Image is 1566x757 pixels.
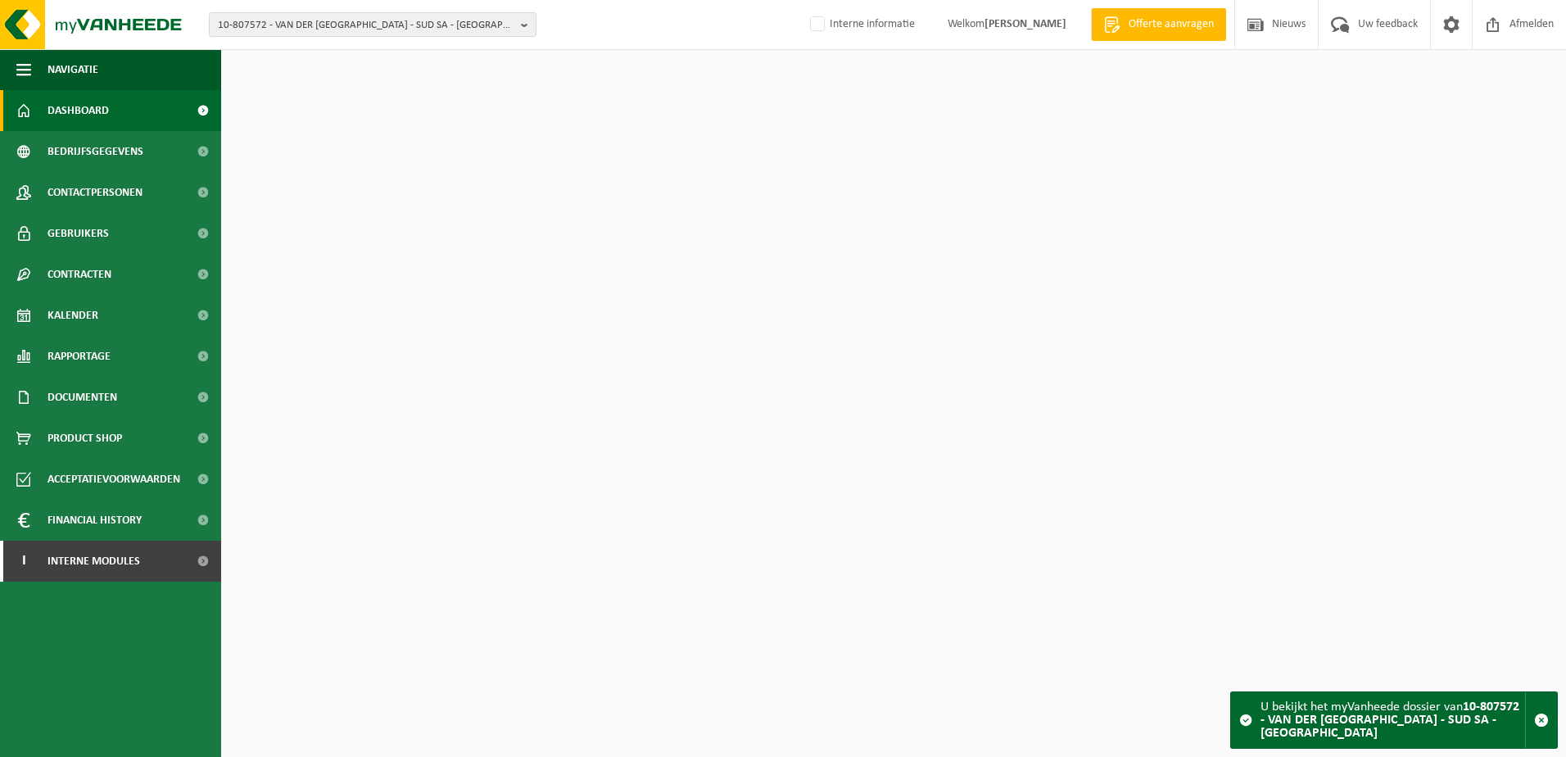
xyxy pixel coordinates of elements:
span: Interne modules [48,541,140,582]
span: Financial History [48,500,142,541]
span: Dashboard [48,90,109,131]
span: Bedrijfsgegevens [48,131,143,172]
button: 10-807572 - VAN DER [GEOGRAPHIC_DATA] - SUD SA - [GEOGRAPHIC_DATA] [209,12,536,37]
span: 10-807572 - VAN DER [GEOGRAPHIC_DATA] - SUD SA - [GEOGRAPHIC_DATA] [218,13,514,38]
span: Navigatie [48,49,98,90]
label: Interne informatie [807,12,915,37]
a: Offerte aanvragen [1091,8,1226,41]
span: Product Shop [48,418,122,459]
span: Contracten [48,254,111,295]
strong: [PERSON_NAME] [984,18,1066,30]
span: Acceptatievoorwaarden [48,459,180,500]
strong: 10-807572 - VAN DER [GEOGRAPHIC_DATA] - SUD SA - [GEOGRAPHIC_DATA] [1260,700,1519,740]
div: U bekijkt het myVanheede dossier van [1260,692,1525,748]
span: Kalender [48,295,98,336]
span: I [16,541,31,582]
span: Contactpersonen [48,172,143,213]
span: Offerte aanvragen [1125,16,1218,33]
span: Rapportage [48,336,111,377]
span: Gebruikers [48,213,109,254]
span: Documenten [48,377,117,418]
